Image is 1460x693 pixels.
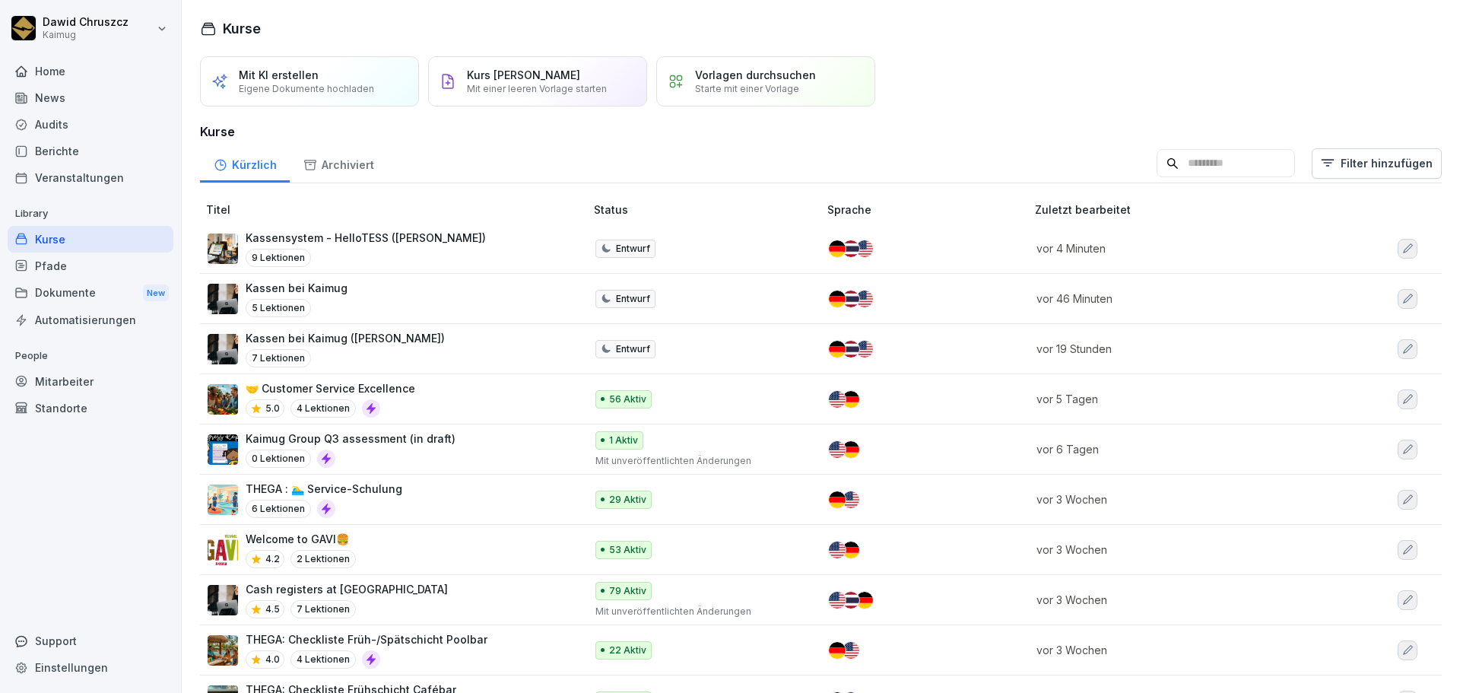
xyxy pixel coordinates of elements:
p: 7 Lektionen [246,349,311,367]
p: Kaimug [43,30,129,40]
p: vor 4 Minuten [1036,240,1319,256]
p: 7 Lektionen [290,600,356,618]
p: Entwurf [616,292,650,306]
img: de.svg [843,391,859,408]
p: Mit einer leeren Vorlage starten [467,83,607,94]
p: vor 46 Minuten [1036,291,1319,307]
img: de.svg [843,441,859,458]
p: 4 Lektionen [290,399,356,418]
p: 4 Lektionen [290,650,356,669]
a: Kurse [8,226,173,253]
p: Dawid Chruszcz [43,16,129,29]
p: 🤝 Customer Service Excellence [246,380,415,396]
img: de.svg [843,542,859,558]
img: de.svg [829,491,846,508]
p: Welcome to GAVI🍔​ [246,531,356,547]
h3: Kurse [200,122,1442,141]
div: Dokumente [8,279,173,307]
a: Archiviert [290,144,387,183]
img: de.svg [829,642,846,659]
img: wcu8mcyxm0k4gzhvf0psz47j.png [208,485,238,515]
a: Standorte [8,395,173,421]
p: 9 Lektionen [246,249,311,267]
p: Mit unveröffentlichten Änderungen [595,605,803,618]
img: us.svg [829,542,846,558]
p: 22 Aktiv [609,644,646,657]
p: Eigene Dokumente hochladen [239,83,374,94]
img: th.svg [843,291,859,307]
a: Einstellungen [8,654,173,681]
img: merqyd26r8c8lzomofbhvkie.png [208,635,238,666]
img: us.svg [843,491,859,508]
p: 6 Lektionen [246,500,311,518]
p: vor 3 Wochen [1036,491,1319,507]
img: th.svg [843,240,859,257]
img: us.svg [856,341,873,358]
div: Support [8,628,173,654]
a: Audits [8,111,173,138]
h1: Kurse [223,18,261,39]
img: de.svg [829,291,846,307]
p: 29 Aktiv [609,493,646,507]
p: Library [8,202,173,226]
img: k4tsflh0pn5eas51klv85bn1.png [208,234,238,264]
div: New [143,285,169,302]
img: dl77onhohrz39aq74lwupjv4.png [208,334,238,364]
p: Cash registers at [GEOGRAPHIC_DATA] [246,581,448,597]
button: Filter hinzufügen [1312,148,1442,179]
a: DokumenteNew [8,279,173,307]
a: Kürzlich [200,144,290,183]
p: Kassen bei Kaimug [246,280,348,296]
img: th.svg [843,341,859,358]
img: t4pbym28f6l0mdwi5yze01sv.png [208,384,238,415]
a: Mitarbeiter [8,368,173,395]
p: vor 3 Wochen [1036,642,1319,658]
a: Berichte [8,138,173,164]
img: us.svg [829,592,846,609]
p: 79 Aktiv [609,584,646,598]
img: dl77onhohrz39aq74lwupjv4.png [208,284,238,314]
p: 0 Lektionen [246,450,311,468]
p: Vorlagen durchsuchen [695,68,816,81]
img: us.svg [856,240,873,257]
a: Automatisierungen [8,307,173,333]
a: Veranstaltungen [8,164,173,191]
a: Pfade [8,253,173,279]
p: 1 Aktiv [609,434,638,447]
p: 4.0 [265,653,280,666]
p: Zuletzt bearbeitet [1035,202,1338,218]
p: 56 Aktiv [609,393,646,406]
p: 2 Lektionen [290,550,356,568]
p: Kassensystem - HelloTESS ([PERSON_NAME]) [246,230,486,246]
a: News [8,84,173,111]
p: 4.2 [265,552,280,566]
p: THEGA: Checkliste Früh-/Spätschicht Poolbar [246,631,487,647]
img: de.svg [829,240,846,257]
p: vor 5 Tagen [1036,391,1319,407]
p: 53 Aktiv [609,543,646,557]
img: th.svg [843,592,859,609]
p: Titel [206,202,588,218]
p: People [8,344,173,368]
p: Starte mit einer Vorlage [695,83,799,94]
p: Mit KI erstellen [239,68,319,81]
p: Entwurf [616,242,650,256]
img: us.svg [829,391,846,408]
p: Kassen bei Kaimug ([PERSON_NAME]) [246,330,445,346]
p: Status [594,202,821,218]
p: vor 19 Stunden [1036,341,1319,357]
img: us.svg [843,642,859,659]
img: j3qvtondn2pyyk0uswimno35.png [208,535,238,565]
a: Home [8,58,173,84]
img: de.svg [829,341,846,358]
